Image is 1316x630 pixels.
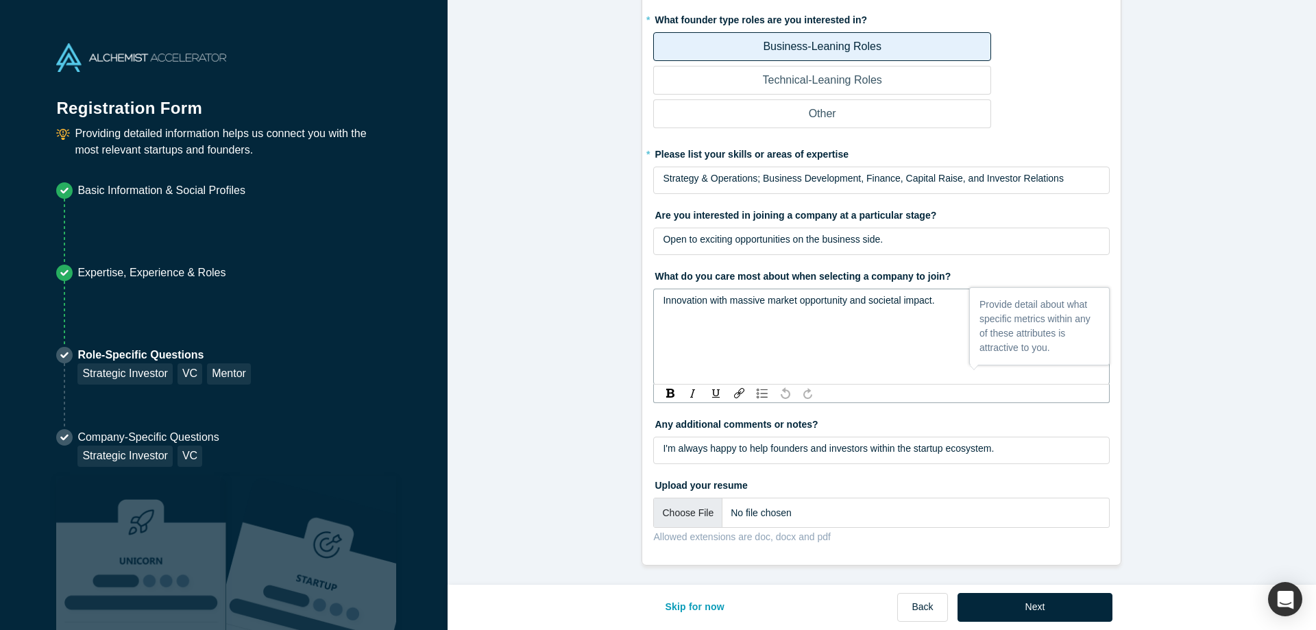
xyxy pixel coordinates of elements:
[178,363,202,385] div: VC
[684,387,702,400] div: Italic
[653,474,1110,493] label: Upload your resume
[663,295,934,306] span: Innovation with massive market opportunity and societal impact.
[77,265,226,281] p: Expertise, Experience & Roles
[809,106,836,122] p: Other
[663,234,883,245] span: Open to exciting opportunities on the business side.
[751,387,774,400] div: rdw-list-control
[77,363,173,385] div: Strategic Investor
[56,43,226,72] img: Alchemist Accelerator Logo
[653,384,1110,403] div: rdw-toolbar
[653,437,1110,464] div: rdw-wrapper
[650,593,739,622] button: Skip for now
[75,125,391,158] p: Providing detailed information helps us connect you with the most relevant startups and founders.
[659,387,728,400] div: rdw-inline-control
[731,387,748,400] div: Link
[958,593,1113,622] button: Next
[753,387,771,400] div: Unordered
[661,387,679,400] div: Bold
[663,171,1101,199] div: rdw-editor
[653,289,1110,385] div: rdw-wrapper
[653,204,1110,223] label: Are you interested in joining a company at a particular stage?
[77,347,251,363] p: Role-Specific Questions
[653,143,1110,162] label: Please list your skills or areas of expertise
[653,413,1110,432] label: Any additional comments or notes?
[799,387,816,400] div: Redo
[777,387,794,400] div: Undo
[970,288,1109,365] div: Provide detail about what specific metrics within any of these attributes is attractive to you.
[763,38,881,55] p: Business-Leaning Roles
[663,443,994,454] span: I'm always happy to help founders and investors within the startup ecosystem.
[77,429,219,446] p: Company-Specific Questions
[707,387,725,400] div: Underline
[763,72,882,88] p: Technical-Leaning Roles
[663,173,1063,184] span: Strategy & Operations; Business Development, Finance, Capital Raise, and Investor Relations
[663,232,1101,260] div: rdw-editor
[653,265,1110,284] label: What do you care most about when selecting a company to join?
[653,8,1110,27] label: What founder type roles are you interested in?
[77,446,173,467] div: Strategic Investor
[663,441,1101,469] div: rdw-editor
[897,593,947,622] button: Back
[774,387,819,400] div: rdw-history-control
[653,228,1110,255] div: rdw-wrapper
[77,182,245,199] p: Basic Information & Social Profiles
[653,530,1110,544] div: Allowed extensions are doc, docx and pdf
[207,363,251,385] div: Mentor
[178,446,202,467] div: VC
[56,82,391,121] h1: Registration Form
[653,167,1110,194] div: rdw-wrapper
[663,293,1101,308] div: rdw-editor
[728,387,751,400] div: rdw-link-control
